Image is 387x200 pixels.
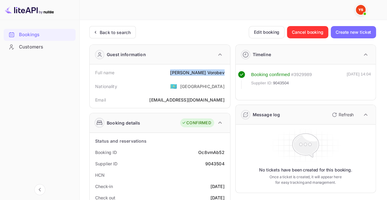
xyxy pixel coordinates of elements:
div: # 3929989 [291,71,312,78]
div: Full name [95,69,114,76]
span: 9043504 [273,80,289,86]
div: Guest information [107,51,146,58]
button: Create new ticket [331,26,376,38]
div: Customers [4,41,76,53]
div: Email [95,97,106,103]
div: Check-in [95,183,113,190]
p: Once a ticket is created, it will appear here for easy tracking and management. [268,174,343,185]
div: [EMAIL_ADDRESS][DOMAIN_NAME] [149,97,224,103]
div: CONFIRMED [182,120,211,126]
div: [DATE] [210,183,225,190]
div: Message log [253,111,280,118]
p: No tickets have been created for this booking. [259,167,352,173]
div: Oc8vmAb52 [198,149,224,156]
span: United States [170,81,177,92]
img: LiteAPI logo [5,5,54,15]
div: HCN [95,172,105,178]
div: [PERSON_NAME] Vorobev [170,69,224,76]
span: Supplier ID: [251,80,273,86]
div: Bookings [4,29,76,41]
div: Nationality [95,83,117,90]
div: Booking details [107,120,140,126]
div: Bookings [19,31,73,38]
div: 9043504 [205,160,224,167]
button: Cancel booking [287,26,328,38]
div: Status and reservations [95,138,147,144]
button: Collapse navigation [34,184,45,195]
button: Edit booking [249,26,285,38]
div: Booking ID [95,149,117,156]
div: Booking confirmed [251,71,290,78]
div: Customers [19,44,73,51]
div: Timeline [253,51,271,58]
a: Customers [4,41,76,52]
button: Refresh [328,110,356,120]
div: [DATE] 14:04 [347,71,371,89]
a: Bookings [4,29,76,40]
div: Supplier ID [95,160,117,167]
img: Yandex Support [356,5,366,15]
div: Back to search [100,29,131,36]
p: Refresh [339,111,354,118]
div: [GEOGRAPHIC_DATA] [180,83,225,90]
